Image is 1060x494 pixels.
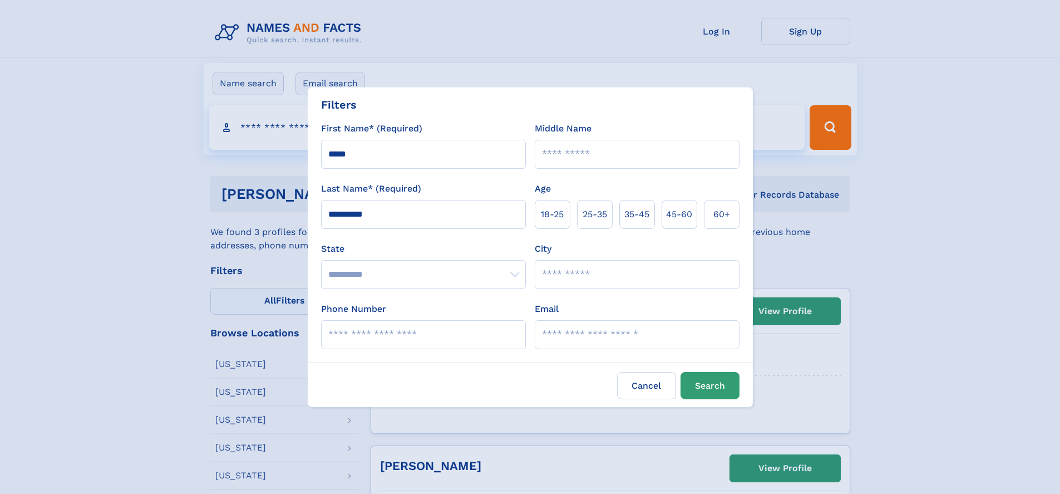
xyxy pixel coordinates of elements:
[535,122,591,135] label: Middle Name
[321,182,421,195] label: Last Name* (Required)
[666,208,692,221] span: 45‑60
[321,242,526,256] label: State
[681,372,739,399] button: Search
[535,302,559,316] label: Email
[713,208,730,221] span: 60+
[321,122,422,135] label: First Name* (Required)
[321,302,386,316] label: Phone Number
[535,242,551,256] label: City
[541,208,564,221] span: 18‑25
[617,372,676,399] label: Cancel
[583,208,607,221] span: 25‑35
[535,182,551,195] label: Age
[624,208,649,221] span: 35‑45
[321,96,357,113] div: Filters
